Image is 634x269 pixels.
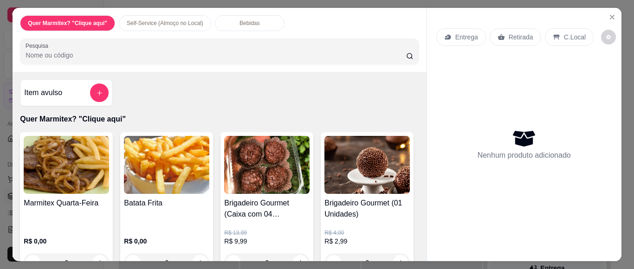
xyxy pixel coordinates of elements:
p: Entrega [455,32,478,42]
p: R$ 0,00 [124,237,209,246]
p: R$ 2,99 [324,237,410,246]
img: product-image [324,136,410,194]
p: R$ 0,00 [24,237,109,246]
input: Pesquisa [26,51,406,60]
button: add-separate-item [90,83,109,102]
img: product-image [124,136,209,194]
p: Nenhum produto adicionado [478,150,571,161]
p: Quer Marmitex? "Clique aqui" [20,114,419,125]
h4: Brigadeiro Gourmet (01 Unidades) [324,198,410,220]
label: Pesquisa [26,42,52,50]
img: product-image [24,136,109,194]
p: Self-Service (Almoço no Local) [127,19,203,27]
p: R$ 13,99 [224,229,310,237]
p: Retirada [509,32,533,42]
h4: Batata Frita [124,198,209,209]
p: Quer Marmitex? "Clique aqui" [28,19,107,27]
h4: Brigadeiro Gourmet (Caixa com 04 BRIGADEIROS) [224,198,310,220]
h4: Marmitex Quarta-Feira [24,198,109,209]
p: C.Local [564,32,586,42]
button: Close [605,10,620,25]
h4: Item avulso [24,87,62,98]
p: R$ 9,99 [224,237,310,246]
img: product-image [224,136,310,194]
p: Bebidas [239,19,259,27]
button: decrease-product-quantity [601,30,616,45]
p: R$ 4,00 [324,229,410,237]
